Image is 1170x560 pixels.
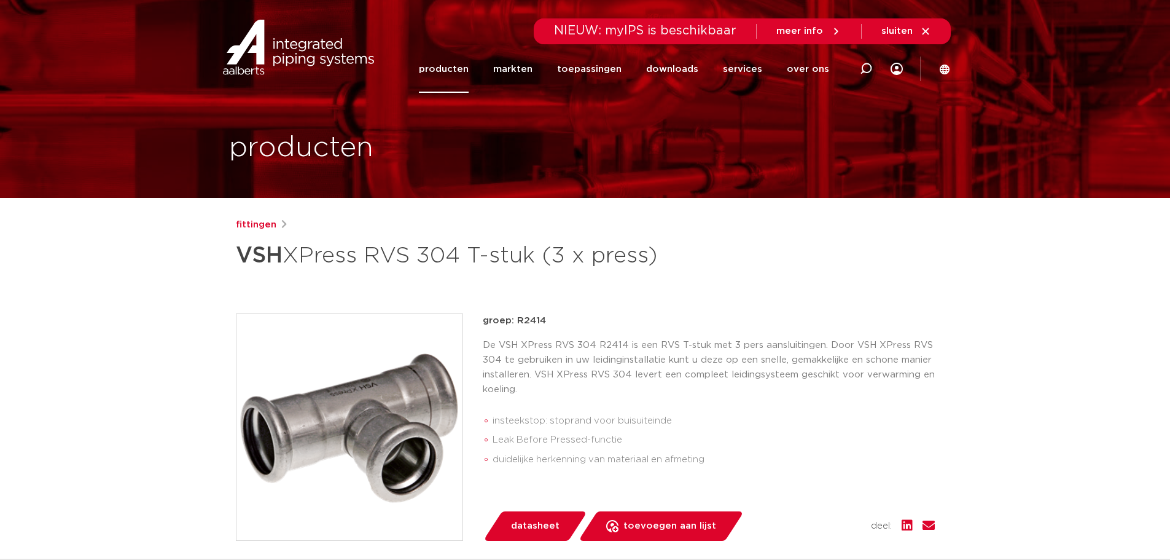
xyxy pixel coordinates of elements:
[493,430,935,450] li: Leak Before Pressed-functie
[881,26,931,37] a: sluiten
[419,45,829,93] nav: Menu
[236,314,462,540] img: Product Image for VSH XPress RVS 304 T-stuk (3 x press)
[493,45,532,93] a: markten
[483,511,587,541] a: datasheet
[554,25,736,37] span: NIEUW: myIPS is beschikbaar
[236,245,283,267] strong: VSH
[493,411,935,431] li: insteekstop: stoprand voor buisuiteinde
[871,519,892,534] span: deel:
[493,450,935,470] li: duidelijke herkenning van materiaal en afmeting
[646,45,698,93] a: downloads
[787,45,829,93] a: over ons
[419,45,469,93] a: producten
[483,338,935,397] p: De VSH XPress RVS 304 R2414 is een RVS T-stuk met 3 pers aansluitingen. Door VSH XPress RVS 304 t...
[483,314,935,328] p: groep: R2414
[557,45,622,93] a: toepassingen
[723,45,762,93] a: services
[511,516,560,536] span: datasheet
[776,26,823,36] span: meer info
[881,26,913,36] span: sluiten
[776,26,841,37] a: meer info
[236,218,276,232] a: fittingen
[229,128,373,168] h1: producten
[236,237,697,274] h1: XPress RVS 304 T-stuk (3 x press)
[623,516,716,536] span: toevoegen aan lijst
